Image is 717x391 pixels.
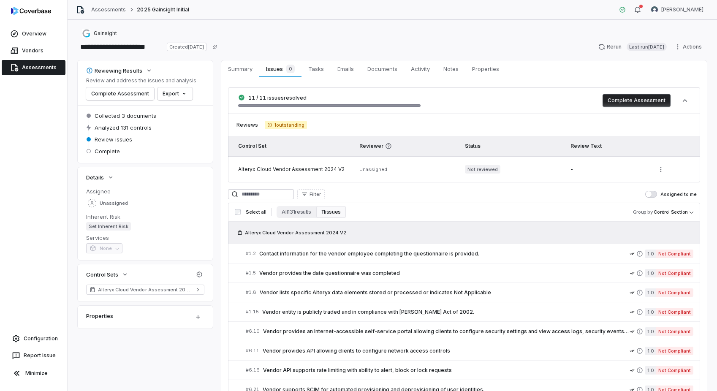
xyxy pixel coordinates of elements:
[407,63,433,74] span: Activity
[167,43,206,51] span: Created [DATE]
[246,361,693,380] a: #6.16Vendor API supports rate limiting with ability to alert, block or lock requests1.0Not Compliant
[86,187,204,195] dt: Assignee
[3,348,64,363] button: Report Issue
[238,143,266,149] span: Control Set
[86,234,204,242] dt: Services
[24,335,58,342] span: Configuration
[3,331,64,346] a: Configuration
[645,308,656,316] span: 1.0
[79,26,119,41] button: https://gainsight.com/Gainsight
[645,250,656,258] span: 1.0
[263,328,630,335] span: Vendor provides an Internet-accessible self-service portal allowing clients to configure security...
[86,285,204,295] a: Alteryx Cloud Vendor Assessment 2024 V2
[645,269,656,277] span: 1.0
[86,67,142,74] div: Reviewing Results
[238,166,349,173] div: Alteryx Cloud Vendor Assessment 2024 V2
[661,6,703,13] span: [PERSON_NAME]
[236,122,258,128] span: Reviews
[633,209,653,215] span: Group by
[645,288,656,297] span: 1.0
[645,347,656,355] span: 1.0
[84,267,131,282] button: Control Sets
[603,94,671,107] button: Complete Assessment
[95,112,156,119] span: Collected 3 documents
[297,189,325,199] button: Filter
[651,6,658,13] img: Diana Esparza avatar
[95,136,132,143] span: Review issues
[440,63,462,74] span: Notes
[246,270,256,276] span: # 1.5
[259,250,630,257] span: Contact information for the vendor employee completing the questionnaire is provided.
[316,206,346,218] button: 11 issues
[246,348,259,354] span: # 6.11
[22,64,57,71] span: Assessments
[570,166,645,173] div: -
[646,3,709,16] button: Diana Esparza avatar[PERSON_NAME]
[262,309,630,315] span: Vendor entity is publicly traded and in compliance with [PERSON_NAME] Act of 2002.
[672,41,707,53] button: Actions
[277,206,316,218] button: All 131 results
[86,174,104,181] span: Details
[246,309,259,315] span: # 1.15
[334,63,357,74] span: Emails
[86,271,118,278] span: Control Sets
[263,348,630,354] span: Vendor provides API allowing clients to configure network access controls
[91,6,126,13] a: Assessments
[627,43,667,51] span: Last run [DATE]
[2,60,65,75] a: Assessments
[645,366,656,375] span: 1.0
[246,367,260,373] span: # 6.16
[86,213,204,220] dt: Inherent Risk
[656,269,693,277] span: Not Compliant
[593,41,672,53] button: RerunLast run[DATE]
[246,289,256,296] span: # 1.8
[24,352,56,359] span: Report Issue
[263,63,298,75] span: Issues
[246,250,256,257] span: # 1.2
[286,65,295,73] span: 0
[645,327,656,336] span: 1.0
[207,39,223,54] button: Copy link
[246,341,693,360] a: #6.11Vendor provides API allowing clients to configure network access controls1.0Not Compliant
[246,302,693,321] a: #1.15Vendor entity is publicly traded and in compliance with [PERSON_NAME] Act of 2002.1.0Not Com...
[359,166,387,172] span: Unassigned
[100,200,128,206] span: Unassigned
[305,63,327,74] span: Tasks
[2,26,65,41] a: Overview
[94,30,117,37] span: Gainsight
[645,191,697,198] label: Assigned to me
[656,366,693,375] span: Not Compliant
[246,244,693,263] a: #1.2Contact information for the vendor employee completing the questionnaire is provided.1.0Not C...
[465,143,481,149] span: Status
[25,370,48,377] span: Minimize
[465,165,500,174] span: Not reviewed
[656,347,693,355] span: Not Compliant
[359,143,455,149] span: Reviewer
[246,328,260,334] span: # 6.10
[469,63,502,74] span: Properties
[246,263,693,282] a: #1.5Vendor provides the date questionnaire was completed1.0Not Compliant
[656,288,693,297] span: Not Compliant
[570,143,602,149] span: Review Text
[22,30,46,37] span: Overview
[98,286,193,293] span: Alteryx Cloud Vendor Assessment 2024 V2
[225,63,256,74] span: Summary
[2,43,65,58] a: Vendors
[265,121,307,129] span: 1 outstanding
[310,191,321,198] span: Filter
[11,7,51,15] img: logo-D7KZi-bG.svg
[259,270,630,277] span: Vendor provides the date questionnaire was completed
[84,170,117,185] button: Details
[263,367,630,374] span: Vendor API supports rate limiting with ability to alert, block or lock requests
[86,222,131,231] span: Set Inherent Risk
[656,308,693,316] span: Not Compliant
[84,63,155,78] button: Reviewing Results
[86,87,154,100] button: Complete Assessment
[235,209,241,215] input: Select all
[364,63,401,74] span: Documents
[137,6,189,13] span: 2025 Gainsight Initial
[248,95,307,101] span: 11 / 11 issues resolved
[22,47,43,54] span: Vendors
[656,327,693,336] span: Not Compliant
[95,147,120,155] span: Complete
